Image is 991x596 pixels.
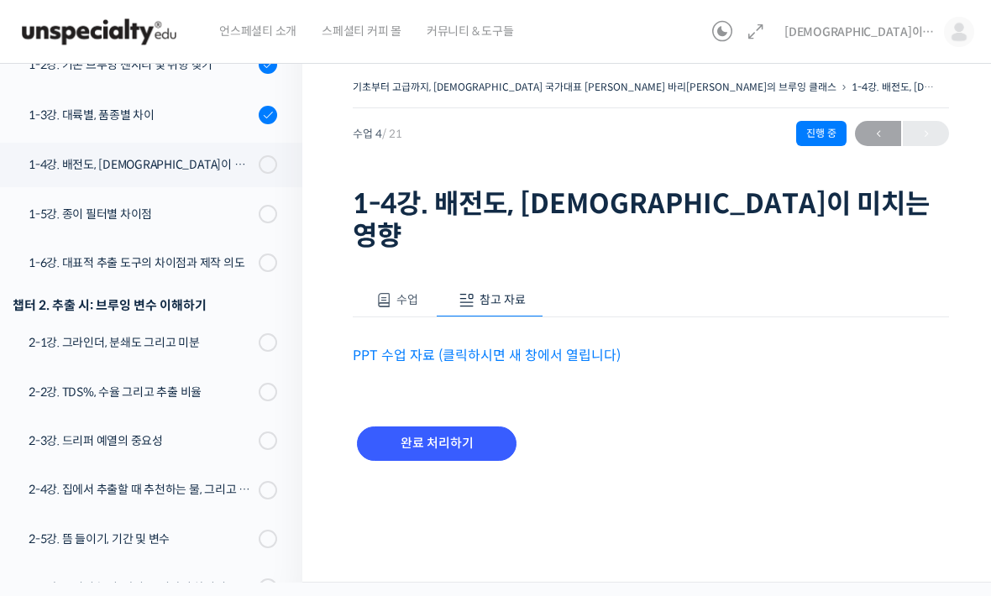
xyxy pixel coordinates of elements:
[855,121,901,146] a: ←이전
[855,123,901,145] span: ←
[396,292,418,307] span: 수업
[260,482,280,495] span: 설정
[353,347,621,364] a: PPT 수업 자료 (클릭하시면 새 창에서 열립니다)
[29,480,254,499] div: 2-4강. 집에서 추출할 때 추천하는 물, 그리고 이유
[53,482,63,495] span: 홈
[29,431,254,450] div: 2-3강. 드리퍼 예열의 중요성
[217,457,322,499] a: 설정
[796,121,847,146] div: 진행 중
[353,81,836,93] a: 기초부터 고급까지, [DEMOGRAPHIC_DATA] 국가대표 [PERSON_NAME] 바리[PERSON_NAME]의 브루잉 클래스
[29,55,254,74] div: 1-2강. 기본 브루잉 센서리 및 취향 찾기
[29,155,254,174] div: 1-4강. 배전도, [DEMOGRAPHIC_DATA]이 미치는 영향
[29,333,254,352] div: 2-1강. 그라인더, 분쇄도 그리고 미분
[111,457,217,499] a: 대화
[29,106,254,124] div: 1-3강. 대륙별, 품종별 차이
[154,483,174,496] span: 대화
[382,127,402,141] span: / 21
[13,294,277,316] div: 챕터 2. 추출 시: 브루잉 변수 이해하기
[784,24,936,39] span: [DEMOGRAPHIC_DATA]이라부러
[357,426,516,461] input: 완료 처리하기
[29,205,254,223] div: 1-5강. 종이 필터별 차이점
[353,188,949,253] h1: 1-4강. 배전도, [DEMOGRAPHIC_DATA]이 미치는 영향
[5,457,111,499] a: 홈
[29,530,254,548] div: 2-5강. 뜸 들이기, 기간 및 변수
[353,128,402,139] span: 수업 4
[29,254,254,272] div: 1-6강. 대표적 추출 도구의 차이점과 제작 의도
[480,292,526,307] span: 참고 자료
[29,383,254,401] div: 2-2강. TDS%, 수율 그리고 추출 비율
